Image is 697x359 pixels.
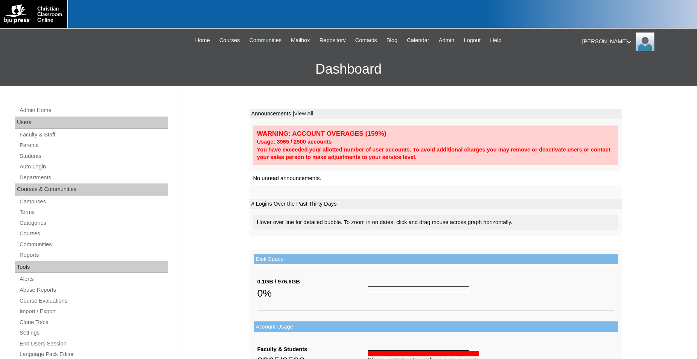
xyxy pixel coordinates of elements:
span: Calendar [407,36,429,45]
a: Reports [19,250,168,260]
a: Students [19,151,168,161]
span: Repository [320,36,346,45]
img: Jonelle Rodriguez [636,32,654,51]
div: Tools [15,261,168,273]
span: Contacts [355,36,377,45]
a: Courses [19,229,168,238]
div: 0% [257,286,368,301]
span: Admin [439,36,455,45]
span: Mailbox [291,36,310,45]
a: Campuses [19,197,168,206]
span: Blog [387,36,397,45]
a: Help [486,36,505,45]
td: Account Usage [254,321,618,332]
td: Disk Space [254,254,618,265]
a: Repository [316,36,350,45]
a: Parents [19,141,168,150]
a: Contacts [352,36,381,45]
img: logo-white.png [4,4,64,24]
div: Faculty & Students [257,345,368,353]
a: Import / Export [19,307,168,316]
div: WARNING: ACCOUNT OVERAGES (159%) [257,129,615,138]
span: Courses [219,36,240,45]
a: Categories [19,218,168,228]
div: Courses & Communities [15,183,168,195]
a: Settings [19,328,168,338]
a: Calendar [403,36,433,45]
a: View All [294,111,313,117]
a: Language Pack Editor [19,350,168,359]
div: Users [15,117,168,129]
a: Communities [245,36,285,45]
td: Announcements | [250,109,622,119]
td: No unread announcements. [250,171,622,185]
a: Terms [19,208,168,217]
span: Home [195,36,210,45]
div: 0.1GB / 976.6GB [257,278,368,286]
h3: Dashboard [4,52,693,86]
a: Faculty & Staff [19,130,168,139]
span: Help [490,36,501,45]
a: Departments [19,173,168,182]
a: Courses [216,36,244,45]
a: Home [192,36,214,45]
strong: Usage: 3965 / 2500 accounts [257,139,332,145]
div: Hover over line for detailed bubble. To zoom in on dates, click and drag mouse across graph horiz... [253,215,618,230]
span: Logout [464,36,481,45]
div: You have exceeded your allotted number of user accounts. To avoid additional charges you may remo... [257,146,615,161]
a: Auto Login [19,162,168,171]
a: Alerts [19,274,168,284]
td: # Logins Over the Past Thirty Days [250,199,622,209]
a: Communities [19,240,168,249]
a: Course Evaluations [19,296,168,306]
a: End Users Session [19,339,168,348]
a: Mailbox [287,36,314,45]
a: Abuse Reports [19,285,168,295]
a: Admin Home [19,106,168,115]
span: Communities [249,36,282,45]
a: Clone Tools [19,318,168,327]
a: Admin [435,36,458,45]
a: Logout [460,36,484,45]
div: [PERSON_NAME] [582,32,689,51]
a: Blog [383,36,401,45]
